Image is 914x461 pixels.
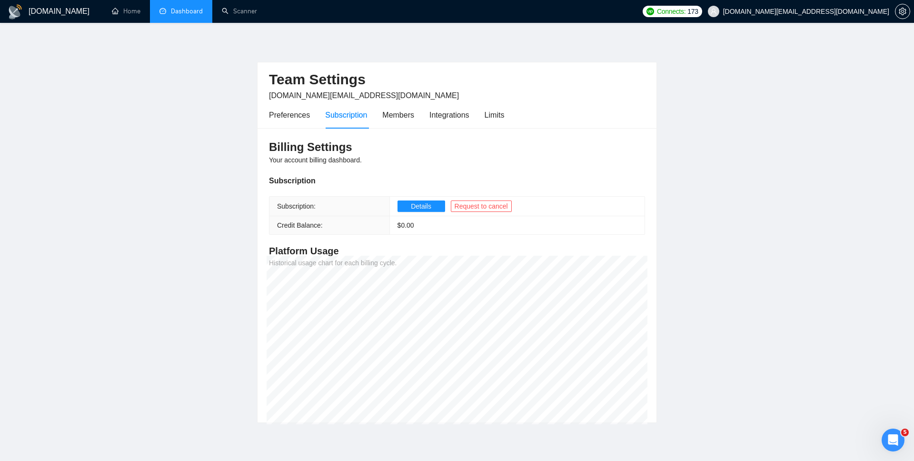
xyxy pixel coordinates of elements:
[429,109,469,121] div: Integrations
[269,109,310,121] div: Preferences
[269,175,645,187] div: Subscription
[455,201,508,211] span: Request to cancel
[277,202,316,210] span: Subscription:
[397,221,414,229] span: $ 0.00
[411,201,431,211] span: Details
[485,109,505,121] div: Limits
[895,8,910,15] span: setting
[646,8,654,15] img: upwork-logo.png
[8,4,23,20] img: logo
[382,109,414,121] div: Members
[159,7,203,15] a: dashboardDashboard
[269,140,645,155] h3: Billing Settings
[269,91,459,100] span: [DOMAIN_NAME][EMAIL_ADDRESS][DOMAIN_NAME]
[657,6,685,17] span: Connects:
[397,200,445,212] button: Details
[901,429,909,436] span: 5
[269,156,362,164] span: Your account billing dashboard.
[895,4,910,19] button: setting
[269,70,645,90] h2: Team Settings
[222,7,257,15] a: searchScanner
[895,8,910,15] a: setting
[882,429,904,451] iframe: Intercom live chat
[269,244,645,258] h4: Platform Usage
[710,8,717,15] span: user
[451,200,512,212] button: Request to cancel
[112,7,140,15] a: homeHome
[277,221,323,229] span: Credit Balance:
[687,6,698,17] span: 173
[325,109,367,121] div: Subscription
